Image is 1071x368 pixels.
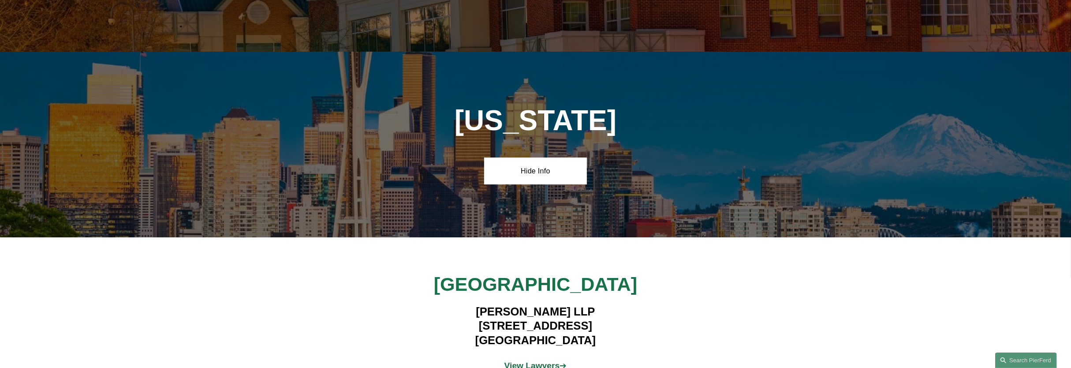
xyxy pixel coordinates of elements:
h1: [US_STATE] [433,105,638,137]
h4: [PERSON_NAME] LLP [STREET_ADDRESS] [GEOGRAPHIC_DATA] [407,304,664,347]
span: [GEOGRAPHIC_DATA] [434,274,637,295]
a: Search this site [995,353,1057,368]
a: Hide Info [484,158,587,184]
